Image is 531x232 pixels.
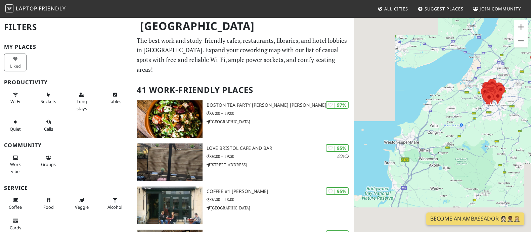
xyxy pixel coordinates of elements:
span: Laptop [16,5,38,12]
button: Zoom out [514,34,528,47]
div: | 95% [326,144,349,152]
h3: Productivity [4,79,129,86]
span: Coffee [9,204,22,210]
button: Zoom in [514,20,528,34]
h3: Love bristol cafe and bar [207,145,354,151]
span: People working [10,161,21,174]
p: 07:30 – 18:00 [207,196,354,203]
h1: [GEOGRAPHIC_DATA] [135,17,353,35]
button: Wi-Fi [4,89,27,107]
span: Food [43,204,54,210]
button: Long stays [71,89,93,114]
p: 07:00 – 19:00 [207,110,354,117]
p: The best work and study-friendly cafes, restaurants, libraries, and hotel lobbies in [GEOGRAPHIC_... [137,36,350,74]
button: Coffee [4,195,27,212]
button: Sockets [37,89,60,107]
h3: My Places [4,44,129,50]
h3: Coffee #1 [PERSON_NAME] [207,189,354,194]
button: Calls [37,117,60,134]
span: Friendly [39,5,65,12]
img: Love bristol cafe and bar [137,143,203,181]
button: Veggie [71,195,93,212]
p: [GEOGRAPHIC_DATA] [207,205,354,211]
span: Stable Wi-Fi [10,98,20,104]
img: LaptopFriendly [5,4,13,12]
a: Love bristol cafe and bar | 95% 21 Love bristol cafe and bar 08:00 – 19:30 [STREET_ADDRESS] [133,143,354,181]
button: Alcohol [103,195,126,212]
a: LaptopFriendly LaptopFriendly [5,3,66,15]
a: Boston Tea Party Stokes Croft | 97% Boston Tea Party [PERSON_NAME] [PERSON_NAME] 07:00 – 19:00 [G... [133,100,354,138]
span: Power sockets [41,98,56,104]
span: Video/audio calls [44,126,53,132]
button: Groups [37,152,60,170]
a: Join Community [470,3,524,15]
span: Group tables [41,161,56,167]
button: Work vibe [4,152,27,177]
a: All Cities [375,3,411,15]
div: | 97% [326,101,349,109]
span: Credit cards [10,225,21,231]
button: Quiet [4,117,27,134]
p: [GEOGRAPHIC_DATA] [207,119,354,125]
h3: Community [4,142,129,148]
a: Become an Ambassador 🤵🏻‍♀️🤵🏾‍♂️🤵🏼‍♀️ [426,212,524,225]
span: Alcohol [107,204,122,210]
span: Quiet [10,126,21,132]
img: Boston Tea Party Stokes Croft [137,100,203,138]
span: Suggest Places [425,6,463,12]
span: Veggie [75,204,89,210]
span: All Cities [384,6,408,12]
h3: Boston Tea Party [PERSON_NAME] [PERSON_NAME] [207,102,354,108]
span: Long stays [77,98,87,111]
h2: 41 Work-Friendly Places [137,80,350,100]
a: Suggest Places [415,3,466,15]
h3: Service [4,185,129,191]
span: Work-friendly tables [109,98,121,104]
h2: Filters [4,17,129,37]
a: Coffee #1 Clifton | 95% Coffee #1 [PERSON_NAME] 07:30 – 18:00 [GEOGRAPHIC_DATA] [133,187,354,224]
span: Join Community [480,6,521,12]
button: Tables [103,89,126,107]
p: [STREET_ADDRESS] [207,162,354,168]
div: | 95% [326,187,349,195]
p: 2 1 [337,153,349,160]
button: Food [37,195,60,212]
img: Coffee #1 Clifton [137,187,203,224]
p: 08:00 – 19:30 [207,153,354,160]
